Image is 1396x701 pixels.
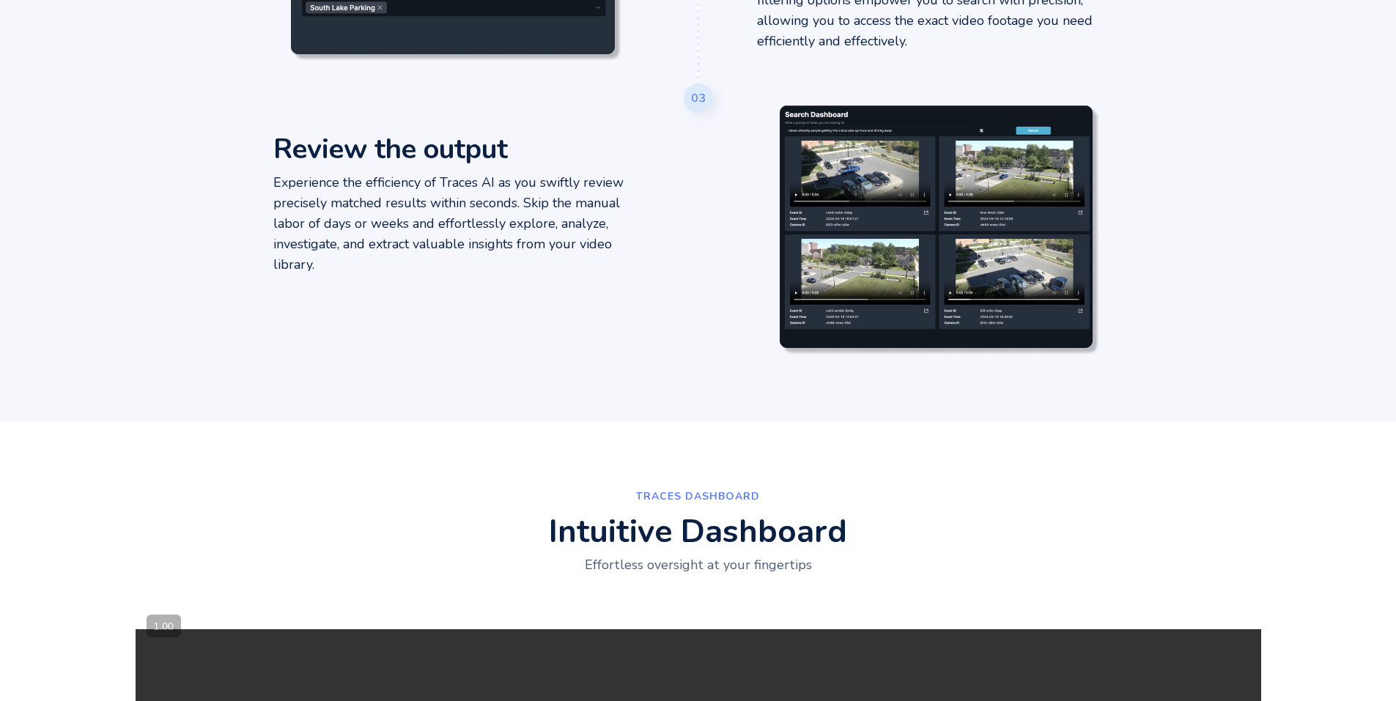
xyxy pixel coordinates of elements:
[585,556,812,574] p: Effortless oversight at your fingertips
[273,133,508,166] h3: Review the output
[549,516,847,549] h2: Intuitive Dashboard
[780,105,1100,355] img: Traces Video Understanding results screen
[636,487,760,505] p: TRACES Dashboard
[691,91,706,105] div: 03
[273,173,640,275] p: Experience the efficiency of Traces AI as you swiftly review precisely matched results within sec...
